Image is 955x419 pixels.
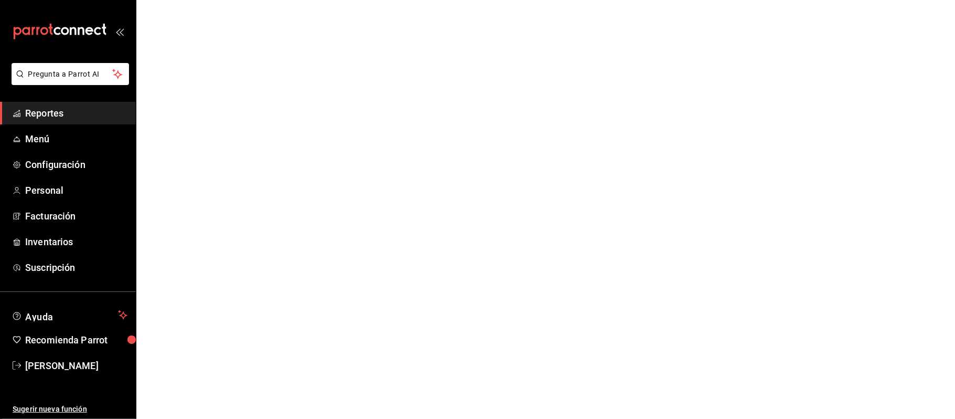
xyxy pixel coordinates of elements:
[25,309,114,321] span: Ayuda
[25,235,127,249] span: Inventarios
[25,260,127,275] span: Suscripción
[28,69,113,80] span: Pregunta a Parrot AI
[7,76,129,87] a: Pregunta a Parrot AI
[25,359,127,373] span: [PERSON_NAME]
[25,106,127,120] span: Reportes
[25,132,127,146] span: Menú
[25,158,127,172] span: Configuración
[115,27,124,36] button: open_drawer_menu
[25,183,127,197] span: Personal
[12,63,129,85] button: Pregunta a Parrot AI
[25,209,127,223] span: Facturación
[13,404,127,415] span: Sugerir nueva función
[25,333,127,347] span: Recomienda Parrot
